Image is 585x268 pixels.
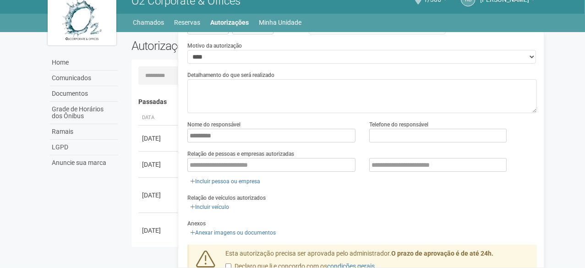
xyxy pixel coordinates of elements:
a: Reservas [175,16,201,29]
a: Grade de Horários dos Ônibus [50,102,118,124]
h2: Autorizações [131,39,328,53]
a: Incluir veículo [187,202,232,212]
label: Anexos [187,219,206,228]
a: Anexar imagens ou documentos [187,228,279,238]
a: Minha Unidade [259,16,302,29]
label: Relação de veículos autorizados [187,194,266,202]
a: Comunicados [50,71,118,86]
a: Anuncie sua marca [50,155,118,170]
a: Autorizações [211,16,249,29]
a: Home [50,55,118,71]
label: Relação de pessoas e empresas autorizadas [187,150,294,158]
div: [DATE] [142,160,176,169]
a: Ramais [50,124,118,140]
a: Documentos [50,86,118,102]
div: [DATE] [142,226,176,235]
strong: O prazo de aprovação é de até 24h. [391,250,493,257]
a: Incluir pessoa ou empresa [187,176,263,186]
label: Nome do responsável [187,120,241,129]
div: [DATE] [142,191,176,200]
h4: Passadas [138,98,531,105]
label: Motivo da autorização [187,42,242,50]
label: Telefone do responsável [369,120,428,129]
a: Chamados [133,16,164,29]
label: Detalhamento do que será realizado [187,71,274,79]
a: LGPD [50,140,118,155]
th: Data [138,110,180,126]
div: [DATE] [142,134,176,143]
